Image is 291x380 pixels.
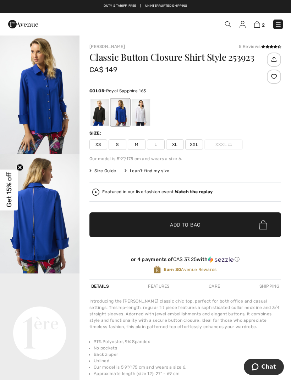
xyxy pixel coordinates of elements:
[5,173,13,207] span: Get 15% off
[111,99,130,126] div: Royal Sapphire 163
[89,256,281,265] div: or 4 payments ofCA$ 37.25withSezzle Click to learn more about Sezzle
[90,99,109,126] div: Black
[166,139,184,150] span: XL
[89,44,125,49] a: [PERSON_NAME]
[132,99,150,126] div: Optic White
[225,21,231,27] img: Search
[268,53,280,65] img: Share
[259,220,267,229] img: Bag.svg
[258,280,281,293] div: Shipping
[94,345,281,351] li: No pockets
[16,164,23,171] button: Close teaser
[125,168,169,174] div: I can't find my size
[8,20,38,27] a: 1ère Avenue
[208,256,234,263] img: Sezzle
[146,280,171,293] div: Features
[173,256,197,262] span: CA$ 37.25
[254,20,265,28] a: 2
[164,266,216,273] span: Avenue Rewards
[170,221,201,229] span: Add to Bag
[94,338,281,345] li: 91% Polyester, 9% Spandex
[240,21,246,28] img: My Info
[244,359,284,376] iframe: Opens a widget where you can chat to one of our agents
[89,298,281,330] div: Introducing the [PERSON_NAME] classic chic top, perfect for both office and casual settings. This...
[204,139,243,150] span: XXXL
[128,139,145,150] span: M
[185,139,203,150] span: XXL
[164,267,181,272] strong: Earn 30
[207,280,222,293] div: Care
[106,88,146,93] span: Royal Sapphire 163
[89,156,281,162] div: Our model is 5'9"/175 cm and wears a size 6.
[89,88,106,93] span: Color:
[89,280,111,293] div: Details
[228,143,232,146] img: ring-m.svg
[102,190,213,194] div: Featured in our live fashion event.
[89,256,281,263] div: or 4 payments of with
[275,21,282,28] img: Menu
[89,139,107,150] span: XS
[94,358,281,364] li: Unlined
[89,168,116,174] span: Size Guide
[254,21,260,28] img: Shopping Bag
[262,22,265,28] span: 2
[147,139,165,150] span: L
[94,351,281,358] li: Back zipper
[89,212,281,237] button: Add to Bag
[154,265,161,274] img: Avenue Rewards
[89,53,265,62] h1: Classic Button Closure Shirt Style 253923
[8,17,38,31] img: 1ère Avenue
[239,43,281,50] div: 5 Reviews
[89,65,117,74] span: CA$ 149
[92,189,99,196] img: Watch the replay
[94,364,281,370] li: Our model is 5'9"/175 cm and wears a size 6.
[94,370,281,377] li: Approximate length (size 12): 27" - 69 cm
[175,189,213,194] strong: Watch the replay
[89,130,103,136] div: Size:
[109,139,126,150] span: S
